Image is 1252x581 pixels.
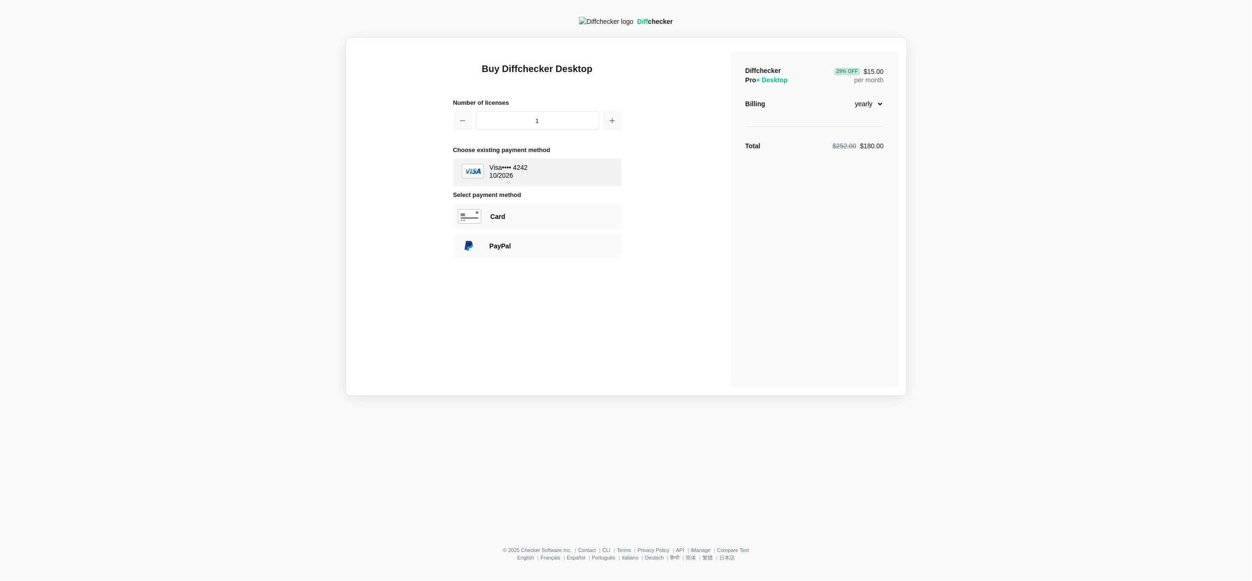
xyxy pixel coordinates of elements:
[567,555,586,560] a: Español
[453,62,622,87] h1: Buy Diffchecker Desktop
[834,68,860,75] div: 29 % Off
[745,67,781,74] span: Diffchecker
[602,547,610,553] a: CLI
[745,99,766,109] div: Billing
[453,190,622,200] h2: Select payment method
[834,66,883,85] div: per month
[617,547,631,553] a: Terms
[503,547,578,553] li: © 2025 Checker Software Inc.
[622,555,638,560] a: Italiano
[453,145,622,155] h2: Choose existing payment method
[832,142,856,150] span: $252.00
[832,141,883,151] div: $180.00
[541,555,560,560] a: Français
[592,555,615,560] a: Português
[686,555,696,560] a: 简体
[476,111,599,130] input: 1
[719,555,735,560] a: 日本語
[717,547,749,553] a: Compare Text
[453,203,622,229] div: Paying with Card
[453,98,622,108] h2: Number of licenses
[453,159,622,186] button: Visa LogoVisa•••• 424210/2026
[756,76,788,84] span: + Desktop
[637,18,648,25] span: Diff
[517,555,534,560] a: English
[745,76,788,84] span: Pro
[745,142,760,150] strong: Total
[490,241,617,251] div: Paying with PayPal
[637,17,673,26] div: checker
[702,555,713,560] a: 繁體
[579,17,633,26] img: Diffchecker logo
[834,68,883,75] span: $15.00
[676,547,684,553] a: API
[462,164,484,179] img: Visa Logo
[670,555,679,560] a: हिन्दी
[491,212,617,221] div: Paying with Card
[490,164,528,182] div: Visa •••• 4242 10 / 2026
[579,18,673,25] a: Diffchecker logoDiffchecker
[453,233,622,259] div: Paying with PayPal
[645,555,664,560] a: Deutsch
[578,547,596,553] a: Contact
[637,547,669,553] a: Privacy Policy
[691,547,710,553] a: iManage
